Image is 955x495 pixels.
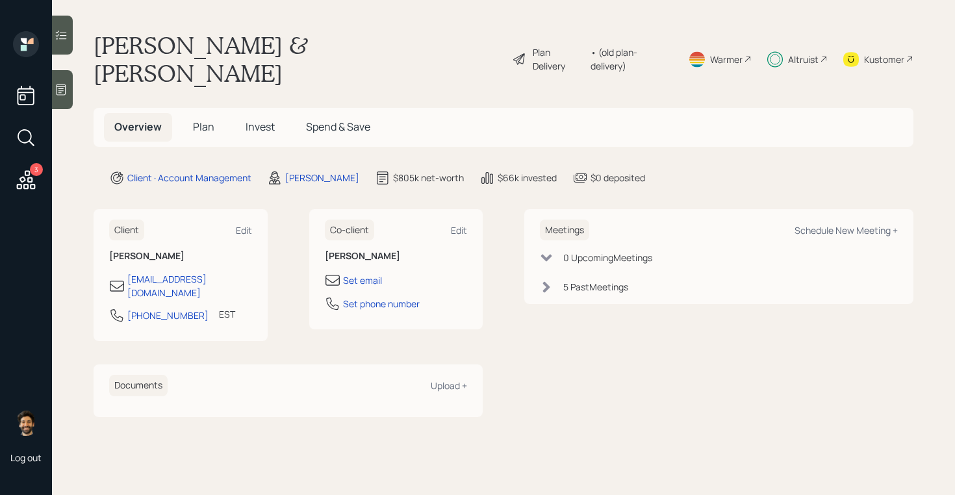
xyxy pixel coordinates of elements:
[325,220,374,241] h6: Co-client
[109,251,252,262] h6: [PERSON_NAME]
[563,251,652,264] div: 0 Upcoming Meeting s
[540,220,589,241] h6: Meetings
[343,273,382,287] div: Set email
[325,251,468,262] h6: [PERSON_NAME]
[710,53,743,66] div: Warmer
[533,45,584,73] div: Plan Delivery
[219,307,235,321] div: EST
[127,272,252,299] div: [EMAIL_ADDRESS][DOMAIN_NAME]
[795,224,898,236] div: Schedule New Meeting +
[10,451,42,464] div: Log out
[306,120,370,134] span: Spend & Save
[127,309,209,322] div: [PHONE_NUMBER]
[431,379,467,392] div: Upload +
[193,120,214,134] span: Plan
[127,171,251,184] div: Client · Account Management
[94,31,502,87] h1: [PERSON_NAME] & [PERSON_NAME]
[498,171,557,184] div: $66k invested
[30,163,43,176] div: 3
[864,53,904,66] div: Kustomer
[343,297,420,311] div: Set phone number
[109,220,144,241] h6: Client
[591,45,672,73] div: • (old plan-delivery)
[591,171,645,184] div: $0 deposited
[285,171,359,184] div: [PERSON_NAME]
[114,120,162,134] span: Overview
[109,375,168,396] h6: Documents
[236,224,252,236] div: Edit
[788,53,819,66] div: Altruist
[393,171,464,184] div: $805k net-worth
[563,280,628,294] div: 5 Past Meeting s
[246,120,275,134] span: Invest
[13,410,39,436] img: eric-schwartz-headshot.png
[451,224,467,236] div: Edit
